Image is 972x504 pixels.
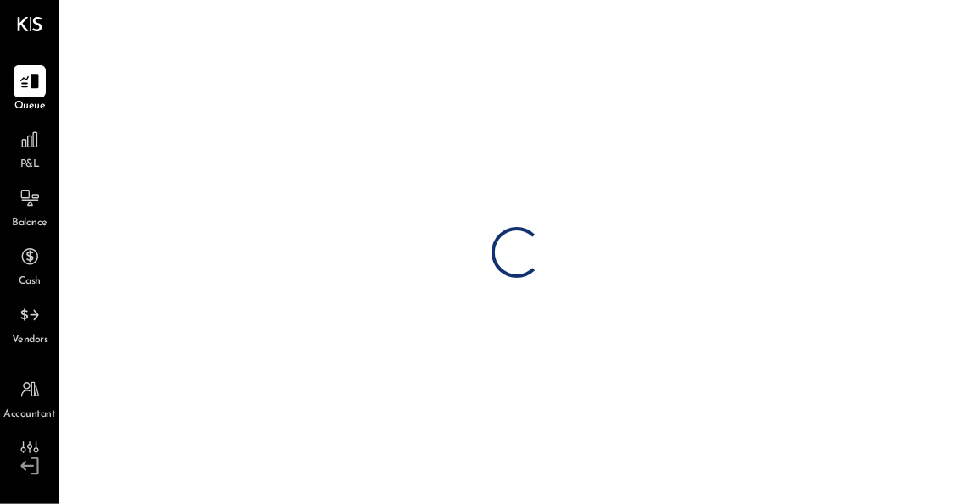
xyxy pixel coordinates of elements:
[4,407,56,423] span: Accountant
[20,158,40,173] span: P&L
[1,374,58,423] a: Accountant
[1,65,58,114] a: Queue
[12,216,47,231] span: Balance
[1,124,58,173] a: P&L
[19,274,41,290] span: Cash
[12,333,48,348] span: Vendors
[1,241,58,290] a: Cash
[14,99,46,114] span: Queue
[1,299,58,348] a: Vendors
[1,182,58,231] a: Balance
